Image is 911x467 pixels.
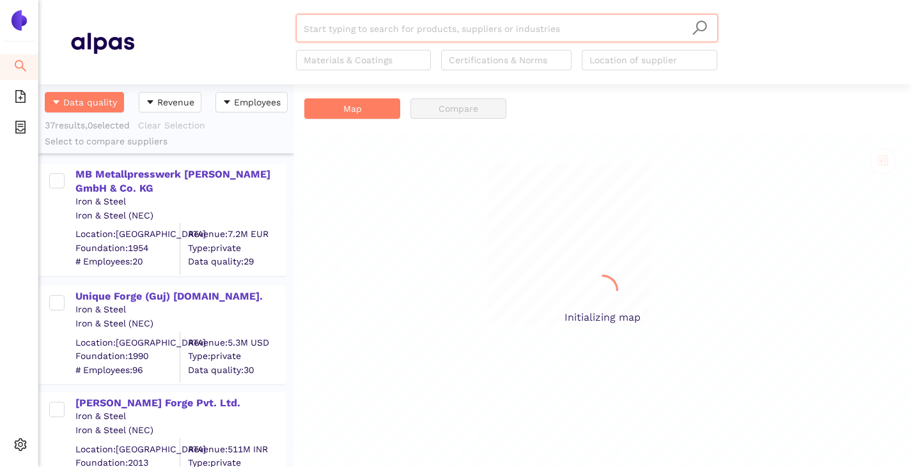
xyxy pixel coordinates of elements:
[14,55,27,80] span: search
[188,241,285,254] span: Type: private
[14,434,27,459] span: setting
[588,275,618,305] span: loading
[146,98,155,108] span: caret-down
[70,27,134,59] img: Homepage
[234,95,281,109] span: Employees
[188,364,285,376] span: Data quality: 30
[9,10,29,31] img: Logo
[45,135,288,148] div: Select to compare suppliers
[45,120,130,130] span: 37 results, 0 selected
[14,86,27,111] span: file-add
[75,256,180,268] span: # Employees: 20
[75,336,180,349] div: Location: [GEOGRAPHIC_DATA]
[75,396,285,410] div: [PERSON_NAME] Forge Pvt. Ltd.
[75,303,285,316] div: Iron & Steel
[222,98,231,108] span: caret-down
[75,443,180,456] div: Location: [GEOGRAPHIC_DATA]
[75,424,285,437] div: Iron & Steel (NEC)
[45,92,124,112] button: caret-downData quality
[75,167,285,196] div: MB Metallpresswerk [PERSON_NAME] GmbH & Co. KG
[188,350,285,363] span: Type: private
[63,95,117,109] span: Data quality
[75,241,180,254] span: Foundation: 1954
[14,116,27,142] span: container
[157,95,194,109] span: Revenue
[75,364,180,376] span: # Employees: 96
[75,350,180,363] span: Foundation: 1990
[304,98,400,119] button: Map
[188,228,285,241] div: Revenue: 7.2M EUR
[139,92,201,112] button: caret-downRevenue
[75,195,285,208] div: Iron & Steel
[75,228,180,241] div: Location: [GEOGRAPHIC_DATA]
[215,92,288,112] button: caret-downEmployees
[75,209,285,222] div: Iron & Steel (NEC)
[75,410,285,423] div: Iron & Steel
[294,133,911,467] div: Initializing map
[188,443,285,456] div: Revenue: 511M INR
[52,98,61,108] span: caret-down
[75,318,285,330] div: Iron & Steel (NEC)
[75,289,285,303] div: Unique Forge (Guj) [DOMAIN_NAME].
[137,115,214,135] button: Clear Selection
[343,102,362,116] span: Map
[692,20,708,36] span: search
[188,256,285,268] span: Data quality: 29
[188,336,285,349] div: Revenue: 5.3M USD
